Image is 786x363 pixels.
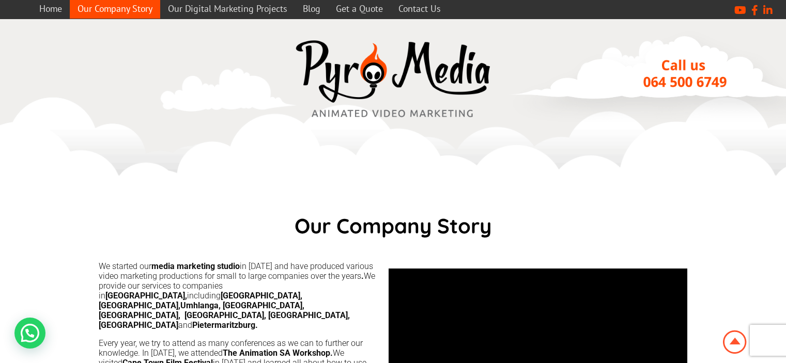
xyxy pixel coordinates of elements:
[99,291,302,310] b: [GEOGRAPHIC_DATA], [GEOGRAPHIC_DATA],
[290,35,497,126] a: video marketing media company westville durban logo
[99,301,350,330] strong: Umhlanga, [GEOGRAPHIC_DATA], [GEOGRAPHIC_DATA], [GEOGRAPHIC_DATA], [GEOGRAPHIC_DATA], [GEOGRAPHIC...
[361,271,364,281] strong: .
[721,328,749,356] img: Animation Studio South Africa
[99,261,379,330] p: We started our in [DATE] and have produced various video marketing productions for small to large...
[151,261,240,271] strong: media marketing studio
[290,35,497,124] img: video marketing media company westville durban logo
[105,291,187,301] strong: [GEOGRAPHIC_DATA],
[192,320,258,330] strong: Pietermaritzburg.
[223,348,333,358] strong: The Animation SA Workshop.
